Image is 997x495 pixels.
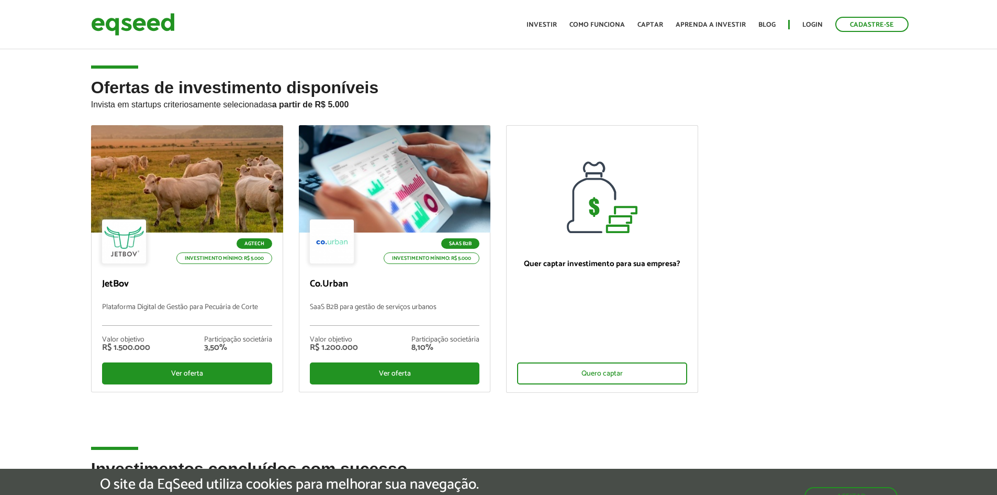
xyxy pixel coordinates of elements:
[91,97,906,109] p: Invista em startups criteriosamente selecionadas
[102,336,150,344] div: Valor objetivo
[102,362,272,384] div: Ver oferta
[102,344,150,352] div: R$ 1.500.000
[517,259,687,269] p: Quer captar investimento para sua empresa?
[100,477,479,493] h5: O site da EqSeed utiliza cookies para melhorar sua navegação.
[310,344,358,352] div: R$ 1.200.000
[299,125,491,392] a: SaaS B2B Investimento mínimo: R$ 5.000 Co.Urban SaaS B2B para gestão de serviços urbanos Valor ob...
[676,21,746,28] a: Aprenda a investir
[91,79,906,125] h2: Ofertas de investimento disponíveis
[411,344,479,352] div: 8,10%
[569,21,625,28] a: Como funciona
[835,17,909,32] a: Cadastre-se
[91,10,175,38] img: EqSeed
[237,238,272,249] p: Agtech
[91,460,906,494] h2: Investimentos concluídos com sucesso
[506,125,698,393] a: Quer captar investimento para sua empresa? Quero captar
[411,336,479,344] div: Participação societária
[91,125,283,392] a: Agtech Investimento mínimo: R$ 5.000 JetBov Plataforma Digital de Gestão para Pecuária de Corte V...
[637,21,663,28] a: Captar
[802,21,823,28] a: Login
[102,279,272,290] p: JetBov
[758,21,776,28] a: Blog
[102,303,272,326] p: Plataforma Digital de Gestão para Pecuária de Corte
[310,279,480,290] p: Co.Urban
[204,344,272,352] div: 3,50%
[310,362,480,384] div: Ver oferta
[384,252,479,264] p: Investimento mínimo: R$ 5.000
[310,336,358,344] div: Valor objetivo
[204,336,272,344] div: Participação societária
[441,238,479,249] p: SaaS B2B
[517,362,687,384] div: Quero captar
[176,252,272,264] p: Investimento mínimo: R$ 5.000
[272,100,349,109] strong: a partir de R$ 5.000
[526,21,557,28] a: Investir
[310,303,480,326] p: SaaS B2B para gestão de serviços urbanos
